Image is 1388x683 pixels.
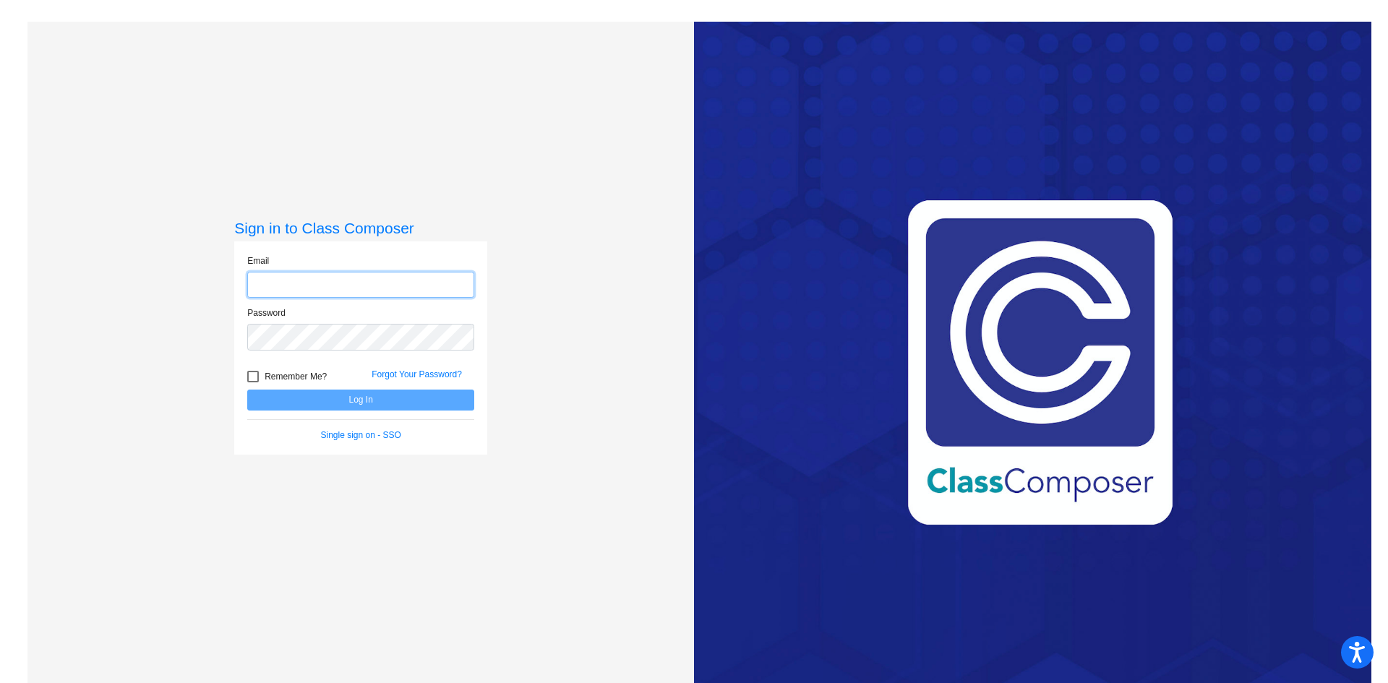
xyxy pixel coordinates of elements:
button: Log In [247,390,474,411]
a: Forgot Your Password? [372,369,462,379]
label: Password [247,306,286,319]
h3: Sign in to Class Composer [234,219,487,237]
a: Single sign on - SSO [321,430,401,440]
label: Email [247,254,269,267]
span: Remember Me? [265,368,327,385]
